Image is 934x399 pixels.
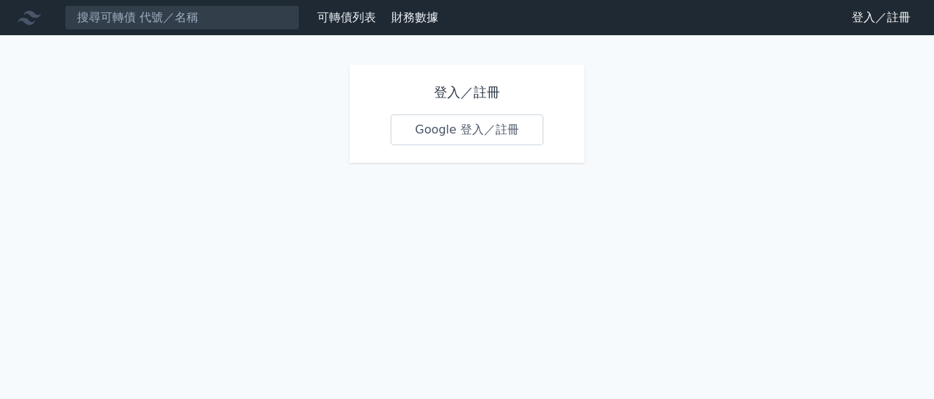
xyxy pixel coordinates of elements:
h1: 登入／註冊 [391,82,543,103]
a: 財務數據 [391,10,438,24]
a: 可轉債列表 [317,10,376,24]
a: 登入／註冊 [840,6,922,29]
a: Google 登入／註冊 [391,114,543,145]
input: 搜尋可轉債 代號／名稱 [65,5,300,30]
